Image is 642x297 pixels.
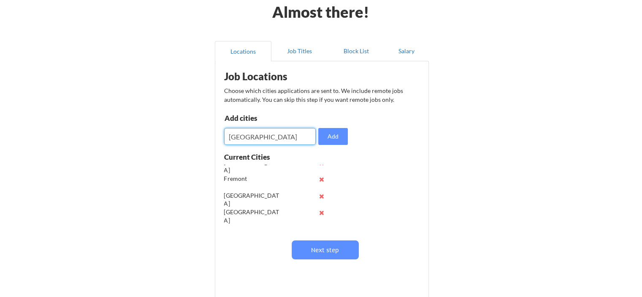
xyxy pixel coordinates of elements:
button: Add [318,128,348,145]
button: Salary [385,41,429,61]
button: Locations [215,41,271,61]
div: Almost there! [262,4,379,19]
div: Current Cities [224,153,288,161]
div: Fremont [224,174,279,183]
div: Job Locations [224,71,330,82]
div: [GEOGRAPHIC_DATA] [224,158,279,174]
button: Next step [292,240,359,259]
div: Add cities [225,114,312,122]
button: Job Titles [271,41,328,61]
input: Type here... [224,128,316,145]
div: [GEOGRAPHIC_DATA] [224,191,279,208]
button: Block List [328,41,385,61]
div: Choose which cities applications are sent to. We include remote jobs automatically. You can skip ... [224,86,418,104]
div: [GEOGRAPHIC_DATA] [224,208,279,224]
